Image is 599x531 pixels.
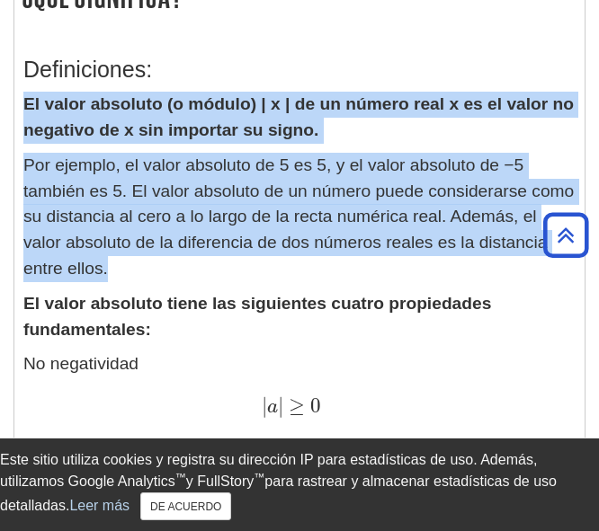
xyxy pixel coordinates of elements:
font: El valor absoluto (o módulo) | x | de un número real x es el valor no negativo de x sin importar ... [23,94,574,139]
font: Definiciones: [23,57,152,82]
button: Cerca [140,492,231,520]
a: Leer más [69,498,130,513]
font: El valor absoluto tiene las siguientes cuatro propiedades fundamentales: [23,294,491,339]
font: ≥ [289,394,305,418]
font: a [267,397,278,417]
font: ™ [254,471,264,483]
a: Volver arriba [537,223,595,247]
font: No negatividad [23,354,139,373]
font: Por ejemplo, el valor absoluto de 5 es 5, y el valor absoluto de −5 también es 5. El valor absolu... [23,155,574,278]
font: | [278,394,283,418]
font: 0 [310,394,321,418]
font: DE ACUERDO [150,500,221,513]
font: | [262,394,267,418]
font: ™ [175,471,186,483]
font: y FullStory [186,473,255,489]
